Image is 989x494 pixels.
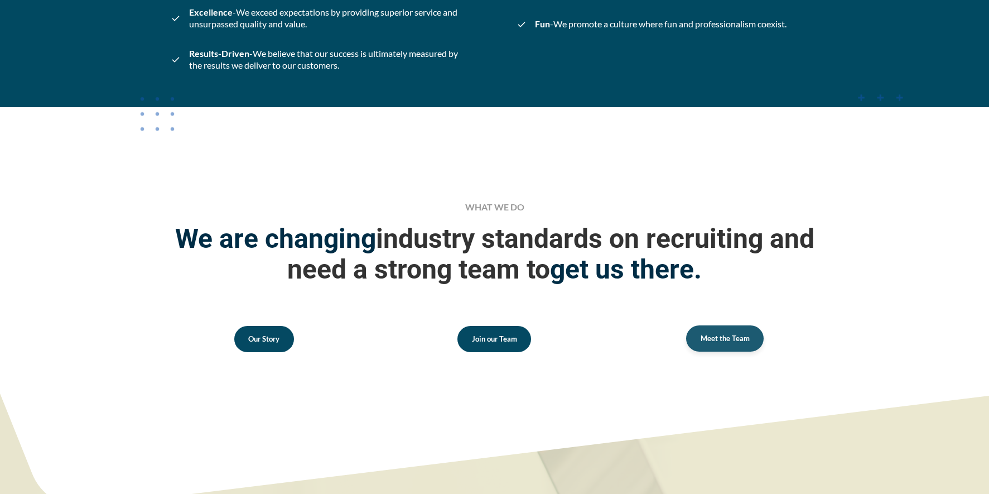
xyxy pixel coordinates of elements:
[175,223,376,255] strong: We are changing
[189,7,233,17] b: Excellence
[180,7,464,30] span: -We exceed expectations by providing superior service and unsurpassed quality and value.
[234,326,294,352] a: Our Story
[550,253,702,285] strong: get us there.
[465,202,524,212] span: WHAT WE DO
[248,335,279,343] span: Our Story
[701,335,750,342] span: Meet the Team
[189,48,249,59] b: Results-Driven
[472,335,517,343] span: Join our Team
[526,18,787,30] span: -We promote a culture where fun and professionalism coexist.
[535,18,550,29] b: Fun
[160,223,829,285] span: industry standards on recruiting and need a strong team to
[457,326,531,352] a: Join our Team
[686,325,764,352] a: Meet the Team
[180,48,464,71] span: -We believe that our success is ultimately measured by the results we deliver to our customers.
